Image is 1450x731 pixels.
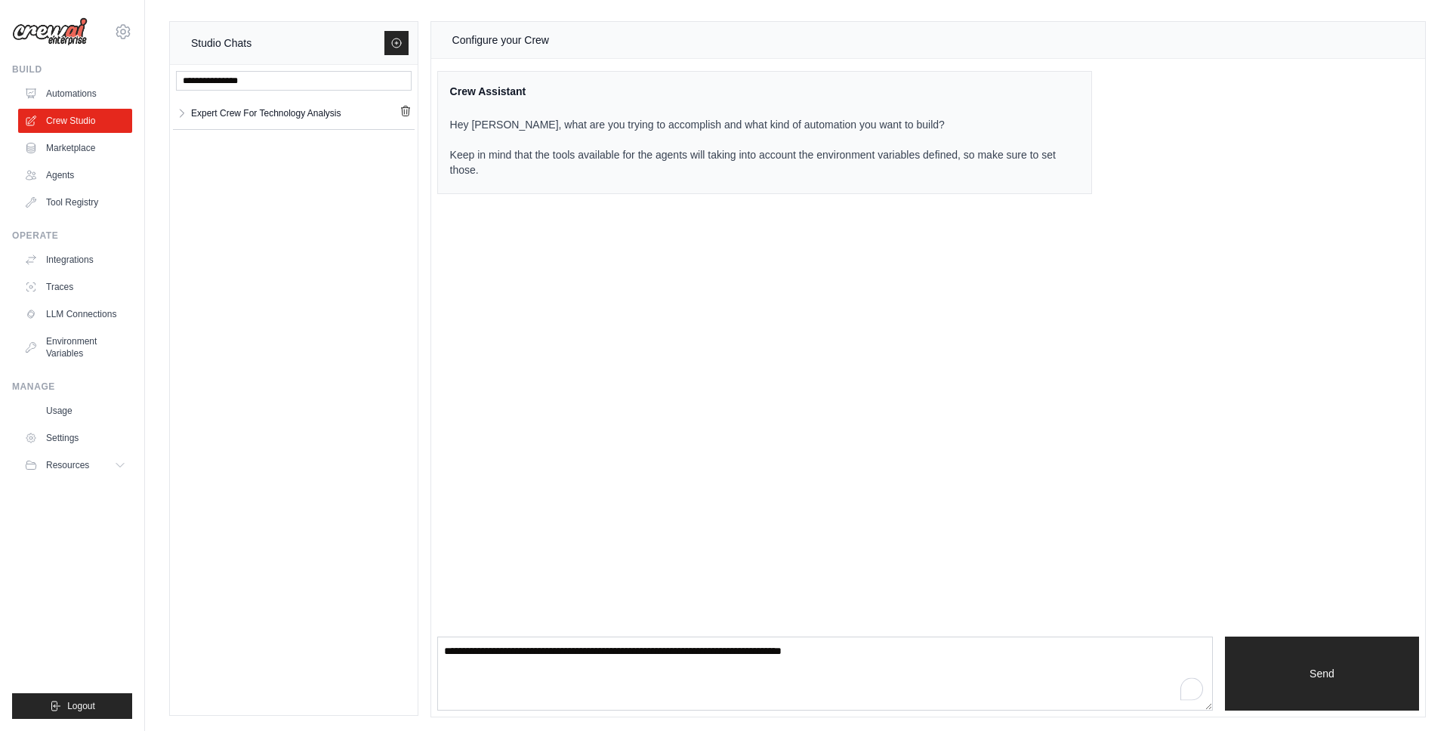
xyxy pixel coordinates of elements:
button: Logout [12,693,132,719]
a: Marketplace [18,136,132,160]
a: Usage [18,399,132,423]
a: Tool Registry [18,190,132,214]
button: Send [1225,637,1419,711]
a: Traces [18,275,132,299]
span: Logout [67,700,95,712]
div: Operate [12,230,132,242]
img: Logo [12,17,88,46]
a: Agents [18,163,132,187]
a: Crew Studio [18,109,132,133]
div: Expert Crew For Technology Analysis [191,106,341,121]
button: Resources [18,453,132,477]
div: Configure your Crew [452,31,549,49]
a: Expert Crew For Technology Analysis [188,103,400,123]
a: Automations [18,82,132,106]
div: Crew Assistant [450,84,1061,99]
a: Environment Variables [18,329,132,365]
a: Integrations [18,248,132,272]
a: LLM Connections [18,302,132,326]
span: Resources [46,459,89,471]
div: Manage [12,381,132,393]
p: Hey [PERSON_NAME], what are you trying to accomplish and what kind of automation you want to buil... [450,117,1061,177]
a: Settings [18,426,132,450]
textarea: To enrich screen reader interactions, please activate Accessibility in Grammarly extension settings [437,637,1213,711]
div: Build [12,63,132,76]
div: Studio Chats [191,34,251,52]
